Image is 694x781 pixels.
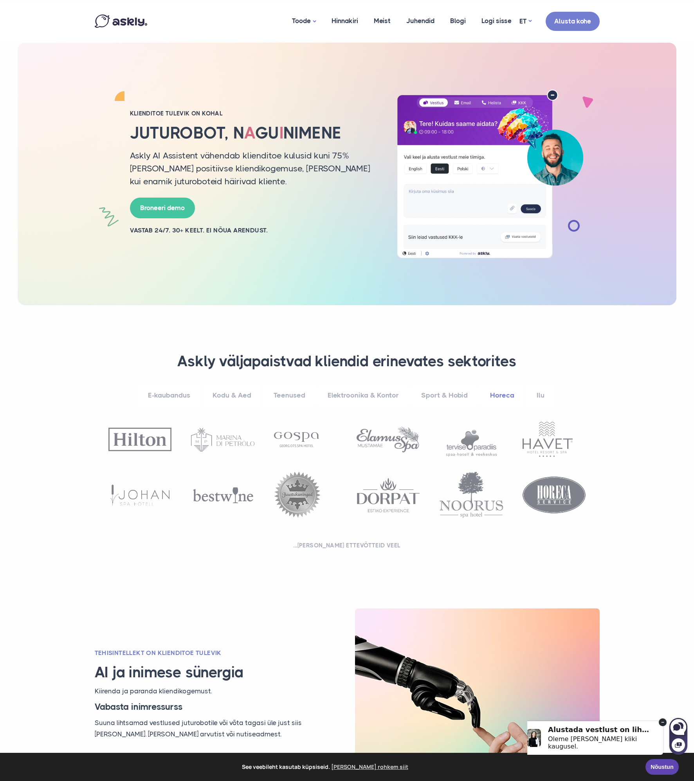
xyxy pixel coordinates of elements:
img: Gospa [274,432,319,447]
a: Juhendid [398,2,442,40]
h2: TEHISINTELLEKT ON KLIENDITOE TULEVIK [95,649,339,657]
a: Kodu & Aed [202,385,261,406]
h1: Juturobot, n gu nimene [130,123,377,143]
img: Hilton [108,428,172,451]
img: Horeca Service [523,477,586,513]
h2: ...[PERSON_NAME] ettevõtteid veel [105,542,590,549]
h2: Klienditoe tulevik on kohal [130,110,377,117]
a: Meist [366,2,398,40]
a: Toode [284,2,324,41]
a: Sport & Hobid [411,385,478,406]
a: Teenused [263,385,315,406]
img: Dorpat Hotel [357,477,420,513]
img: Askly [95,14,147,28]
iframe: Askly chat [527,708,688,756]
span: a [244,124,255,142]
a: E-kaubandus [138,385,200,406]
a: Elektroonika & Kontor [317,385,409,406]
img: Tehisintellekt [388,90,592,259]
div: Oleme [PERSON_NAME] kliki kaugusel. [21,27,125,42]
img: Elamus spa [357,426,420,453]
img: Marina di Petrolo [191,428,254,451]
span: i [279,124,283,142]
h3: Vabasta inimressurss [95,701,349,713]
img: Havet [523,422,573,457]
a: ET [519,16,532,27]
h3: Askly väljapaistvad kliendid erinevates sektorites [105,352,590,371]
h3: AI ja inimese sünergia [95,663,349,682]
img: Noorus SPA [440,472,503,518]
p: Askly AI Assistent vähendab klienditoe kulusid kuni 75% [PERSON_NAME] positiivse kliendikogemuse,... [130,149,377,188]
a: Broneeri demo [130,198,195,218]
h3: [PERSON_NAME] seal, [PERSON_NAME] kliendid [95,752,349,764]
p: Suuna lihtsamad vestlused juturobotile või võta tagasi üle just siis [PERSON_NAME]. [PERSON_NAME]... [95,717,339,740]
img: Tervise paradiis [440,416,503,464]
img: Bestwine [191,486,254,504]
span: See veebileht kasutab küpsiseid. [11,761,640,773]
a: learn more about cookies [330,761,409,773]
a: Blogi [442,2,474,40]
a: Horeca [480,385,525,406]
img: Juustukuningad [274,471,321,518]
h2: Vastab 24/7. 30+ keelt. Ei nõua arendust. [130,226,377,235]
div: Alustada vestlust on lihtne! [21,18,125,26]
a: Ilu [526,385,555,406]
a: Hinnakiri [324,2,366,40]
a: Logi sisse [474,2,519,40]
p: Kiirenda ja paranda kliendikogemust. [95,686,339,697]
a: Nõustun [645,759,679,775]
img: Johan [108,483,172,507]
a: Alusta kohe [546,12,600,31]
